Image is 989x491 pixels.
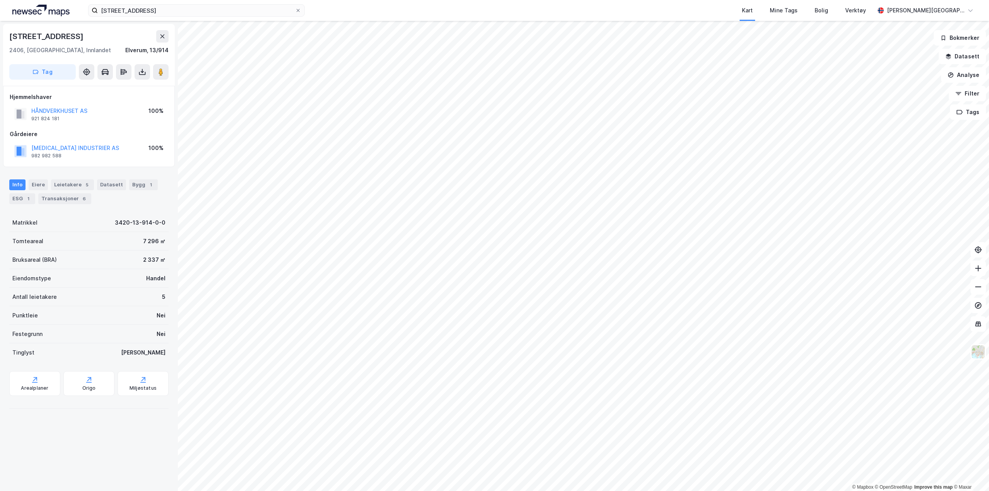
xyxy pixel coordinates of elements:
div: Kart [742,6,753,15]
div: Eiere [29,179,48,190]
div: Nei [157,329,165,339]
div: Elverum, 13/914 [125,46,169,55]
div: 2 337 ㎡ [143,255,165,264]
button: Tags [950,104,986,120]
div: Transaksjoner [38,193,91,204]
button: Bokmerker [934,30,986,46]
div: 100% [148,143,164,153]
div: [PERSON_NAME] [121,348,165,357]
div: Tomteareal [12,237,43,246]
div: 6 [80,195,88,203]
div: Gårdeiere [10,130,168,139]
div: 5 [83,181,91,189]
div: 982 982 588 [31,153,61,159]
button: Tag [9,64,76,80]
a: Improve this map [914,484,953,490]
div: 3420-13-914-0-0 [115,218,165,227]
img: logo.a4113a55bc3d86da70a041830d287a7e.svg [12,5,70,16]
div: Antall leietakere [12,292,57,302]
div: Eiendomstype [12,274,51,283]
div: 7 296 ㎡ [143,237,165,246]
div: Nei [157,311,165,320]
div: Mine Tags [770,6,798,15]
button: Analyse [941,67,986,83]
div: Punktleie [12,311,38,320]
a: OpenStreetMap [875,484,912,490]
div: 5 [162,292,165,302]
input: Søk på adresse, matrikkel, gårdeiere, leietakere eller personer [98,5,295,16]
div: ESG [9,193,35,204]
button: Filter [949,86,986,101]
div: 100% [148,106,164,116]
div: Bruksareal (BRA) [12,255,57,264]
div: Leietakere [51,179,94,190]
div: Bolig [815,6,828,15]
div: Origo [82,385,96,391]
div: Info [9,179,26,190]
div: Matrikkel [12,218,38,227]
div: Datasett [97,179,126,190]
img: Z [971,344,986,359]
div: Bygg [129,179,158,190]
div: Festegrunn [12,329,43,339]
div: 2406, [GEOGRAPHIC_DATA], Innlandet [9,46,111,55]
div: Hjemmelshaver [10,92,168,102]
div: [STREET_ADDRESS] [9,30,85,43]
div: Arealplaner [21,385,48,391]
iframe: Chat Widget [950,454,989,491]
div: Tinglyst [12,348,34,357]
a: Mapbox [852,484,873,490]
div: 1 [147,181,155,189]
div: Verktøy [845,6,866,15]
div: Handel [146,274,165,283]
div: 921 824 181 [31,116,60,122]
div: Miljøstatus [130,385,157,391]
div: [PERSON_NAME][GEOGRAPHIC_DATA] [887,6,964,15]
button: Datasett [939,49,986,64]
div: 1 [24,195,32,203]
